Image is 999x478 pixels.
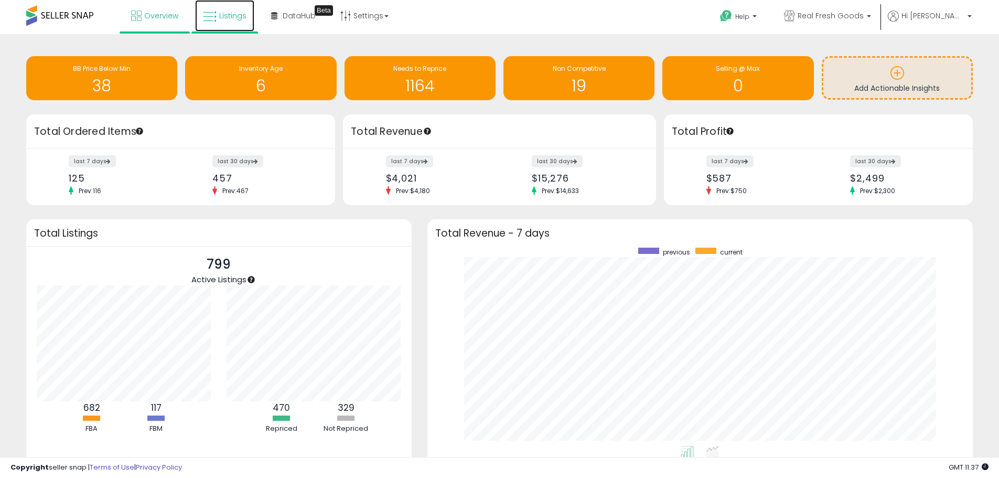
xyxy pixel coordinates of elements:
h1: 0 [668,77,808,94]
a: Needs to Reprice 1164 [345,56,496,100]
a: Selling @ Max 0 [662,56,813,100]
div: $587 [706,173,811,184]
div: Repriced [250,424,313,434]
div: 457 [212,173,317,184]
span: Needs to Reprice [393,64,446,73]
span: Add Actionable Insights [854,83,940,93]
span: Active Listings [191,274,246,285]
a: Add Actionable Insights [823,58,971,98]
div: Tooltip anchor [246,275,256,284]
h3: Total Profit [672,124,965,139]
h1: 38 [31,77,172,94]
a: Hi [PERSON_NAME] [888,10,972,34]
b: 682 [83,401,100,414]
b: 117 [151,401,162,414]
h1: 1164 [350,77,490,94]
span: Prev: $14,633 [536,186,584,195]
span: Overview [144,10,178,21]
div: Tooltip anchor [725,126,735,136]
label: last 7 days [706,155,754,167]
label: last 30 days [850,155,901,167]
div: Not Repriced [315,424,378,434]
label: last 30 days [212,155,263,167]
span: Prev: $4,180 [391,186,435,195]
span: Help [735,12,749,21]
span: previous [663,248,690,257]
label: last 7 days [69,155,116,167]
span: Prev: $2,300 [855,186,900,195]
span: Real Fresh Goods [798,10,864,21]
div: Tooltip anchor [315,5,333,16]
div: seller snap | | [10,463,182,473]
h3: Total Ordered Items [34,124,327,139]
a: BB Price Below Min 38 [26,56,177,100]
span: current [720,248,743,257]
div: Tooltip anchor [135,126,144,136]
a: Privacy Policy [136,462,182,472]
span: DataHub [283,10,316,21]
div: FBA [60,424,123,434]
span: Prev: $750 [711,186,752,195]
div: $15,276 [532,173,638,184]
div: 125 [69,173,173,184]
label: last 7 days [386,155,433,167]
span: Selling @ Max [716,64,760,73]
a: Inventory Age 6 [185,56,336,100]
span: Prev: 116 [73,186,106,195]
div: FBM [125,424,188,434]
div: $2,499 [850,173,954,184]
b: 329 [338,401,355,414]
strong: Copyright [10,462,49,472]
b: 470 [273,401,290,414]
a: Non Competitive 19 [503,56,654,100]
h3: Total Revenue [351,124,648,139]
label: last 30 days [532,155,583,167]
span: Inventory Age [239,64,283,73]
span: Listings [219,10,246,21]
i: Get Help [719,9,733,23]
span: 2025-08-13 11:37 GMT [949,462,989,472]
h1: 19 [509,77,649,94]
h3: Total Listings [34,229,404,237]
span: Non Competitive [553,64,606,73]
p: 799 [191,254,246,274]
div: Tooltip anchor [423,126,432,136]
h1: 6 [190,77,331,94]
span: BB Price Below Min [73,64,131,73]
span: Prev: 467 [217,186,254,195]
a: Terms of Use [90,462,134,472]
h3: Total Revenue - 7 days [435,229,965,237]
div: $4,021 [386,173,492,184]
span: Hi [PERSON_NAME] [901,10,964,21]
a: Help [712,2,767,34]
